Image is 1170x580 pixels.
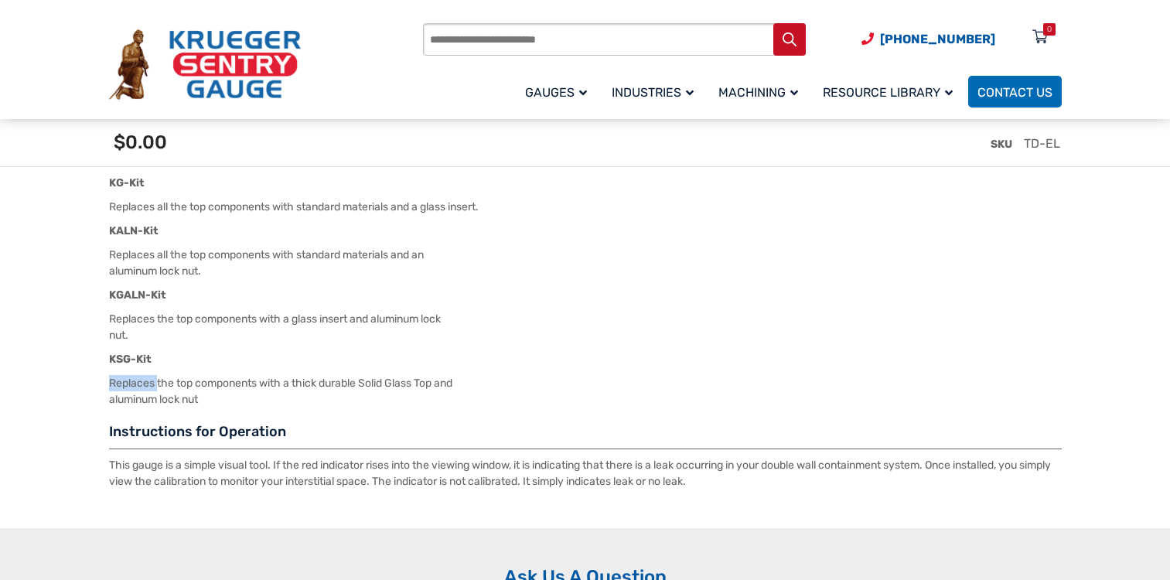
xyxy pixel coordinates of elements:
p: Replaces all the top components with standard materials and an aluminum lock nut. [109,247,1062,279]
a: Phone Number (920) 434-8860 [861,29,995,49]
a: Machining [709,73,814,110]
span: [PHONE_NUMBER] [880,32,995,46]
strong: KG-Kit [109,176,145,189]
img: Krueger Sentry Gauge [109,29,301,101]
span: Gauges [525,85,587,100]
span: Machining [718,85,798,100]
h3: Instructions for Operation [109,423,1062,449]
div: 0 [1047,23,1052,36]
p: Replaces the top components with a glass insert and aluminum lock nut. [109,311,1062,343]
p: This gauge is a simple visual tool. If the red indicator rises into the viewing window, it is ind... [109,457,1062,490]
strong: KALN-Kit [109,224,159,237]
a: Gauges [516,73,602,110]
span: SKU [991,138,1012,151]
span: Resource Library [823,85,953,100]
a: Industries [602,73,709,110]
p: Replaces all the top components with standard materials and a glass insert. [109,199,1062,215]
a: Resource Library [814,73,968,110]
span: TD-EL [1024,136,1060,151]
strong: KSG-Kit [109,353,152,366]
p: Replaces the top components with a thick durable Solid Glass Top and aluminum lock nut [109,375,1062,408]
strong: KGALN-Kit [109,288,166,302]
a: Contact Us [968,76,1062,107]
span: Industries [612,85,694,100]
span: Contact Us [977,85,1052,100]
